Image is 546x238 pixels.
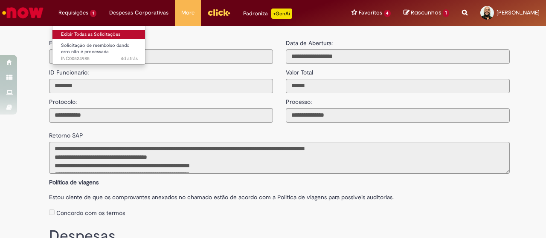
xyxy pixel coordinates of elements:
[49,189,510,201] label: Estou ciente de que os comprovantes anexados no chamado estão de acordo com a Politica de viagens...
[49,39,81,47] label: Funcionario:
[49,127,83,140] label: Retorno SAP
[49,178,99,186] b: Política de viagens
[56,209,125,217] label: Concordo com os termos
[121,55,138,62] span: 4d atrás
[497,9,540,16] span: [PERSON_NAME]
[52,41,146,59] a: Aberto INC00524985 : Solicitação de reembolso dando erro não é processada
[286,39,333,47] label: Data de Abertura:
[49,64,89,77] label: ID Funcionario:
[359,9,382,17] span: Favoritos
[49,93,77,106] label: Protocolo:
[411,9,441,17] span: Rascunhos
[404,9,449,17] a: Rascunhos
[384,10,391,17] span: 4
[52,26,145,65] ul: Requisições
[443,9,449,17] span: 1
[61,42,130,55] span: Solicitação de reembolso dando erro não é processada
[109,9,168,17] span: Despesas Corporativas
[243,9,292,19] div: Padroniza
[58,9,88,17] span: Requisições
[286,64,313,77] label: Valor Total
[286,93,312,106] label: Processo:
[181,9,195,17] span: More
[121,55,138,62] time: 25/09/2025 17:15:59
[207,6,230,19] img: click_logo_yellow_360x200.png
[61,55,138,62] span: INC00524985
[52,30,146,39] a: Exibir Todas as Solicitações
[90,10,96,17] span: 1
[1,4,45,21] img: ServiceNow
[271,9,292,19] p: +GenAi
